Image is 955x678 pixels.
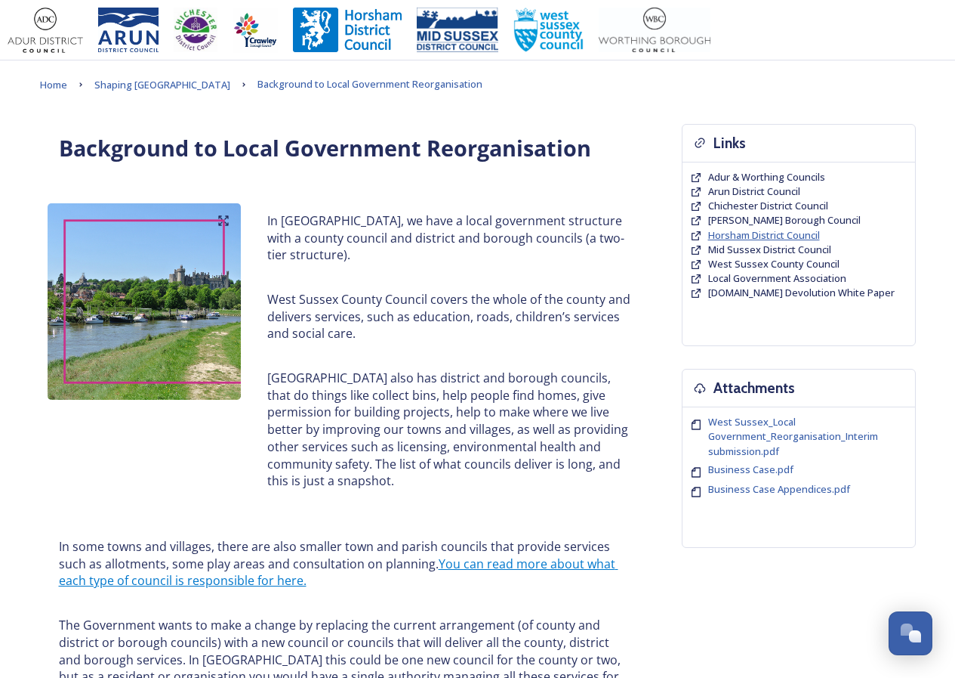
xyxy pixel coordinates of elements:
img: WSCCPos-Spot-25mm.jpg [513,8,584,53]
a: West Sussex County Council [708,257,839,271]
img: Adur%20logo%20%281%29.jpeg [8,8,83,53]
p: [GEOGRAPHIC_DATA] also has district and borough councils, that do things like collect bins, help ... [267,370,632,490]
a: Shaping [GEOGRAPHIC_DATA] [94,76,230,94]
span: West Sussex County Council [708,257,839,271]
a: Horsham District Council [708,228,820,243]
a: [PERSON_NAME] Borough Council [708,213,861,228]
p: In [GEOGRAPHIC_DATA], we have a local government structure with a county council and district and... [267,212,632,264]
a: You can read more about what each type of council is responsible for here. [59,556,618,590]
a: Home [40,76,67,94]
span: Chichester District Council [708,199,828,212]
span: Arun District Council [708,184,800,198]
a: Chichester District Council [708,199,828,213]
a: Arun District Council [708,184,800,199]
img: 150ppimsdc%20logo%20blue.png [417,8,498,53]
span: Business Case.pdf [708,463,793,476]
a: Adur & Worthing Councils [708,170,825,184]
img: Crawley%20BC%20logo.jpg [233,8,278,53]
span: Shaping [GEOGRAPHIC_DATA] [94,78,230,91]
span: Business Case Appendices.pdf [708,482,850,496]
span: [DOMAIN_NAME] Devolution White Paper [708,286,895,299]
p: West Sussex County Council covers the whole of the county and delivers services, such as educatio... [267,291,632,342]
img: Horsham%20DC%20Logo.jpg [293,8,402,53]
a: Mid Sussex District Council [708,243,831,257]
p: In some towns and villages, there are also smaller town and parish councils that provide services... [59,538,633,590]
h3: Attachments [713,377,795,399]
h3: Links [713,132,746,154]
img: Worthing_Adur%20%281%29.jpg [599,8,710,53]
span: West Sussex_Local Government_Reorganisation_Interim submission.pdf [708,415,878,457]
span: Mid Sussex District Council [708,243,831,256]
img: Arun%20District%20Council%20logo%20blue%20CMYK.jpg [98,8,159,53]
span: Local Government Association [708,271,846,285]
span: Home [40,78,67,91]
button: Open Chat [889,611,932,655]
a: Local Government Association [708,271,846,286]
strong: Background to Local Government Reorganisation [59,133,591,163]
img: CDC%20Logo%20-%20you%20may%20have%20a%20better%20version.jpg [174,8,217,53]
a: [DOMAIN_NAME] Devolution White Paper [708,286,895,300]
span: Background to Local Government Reorganisation [257,77,482,91]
